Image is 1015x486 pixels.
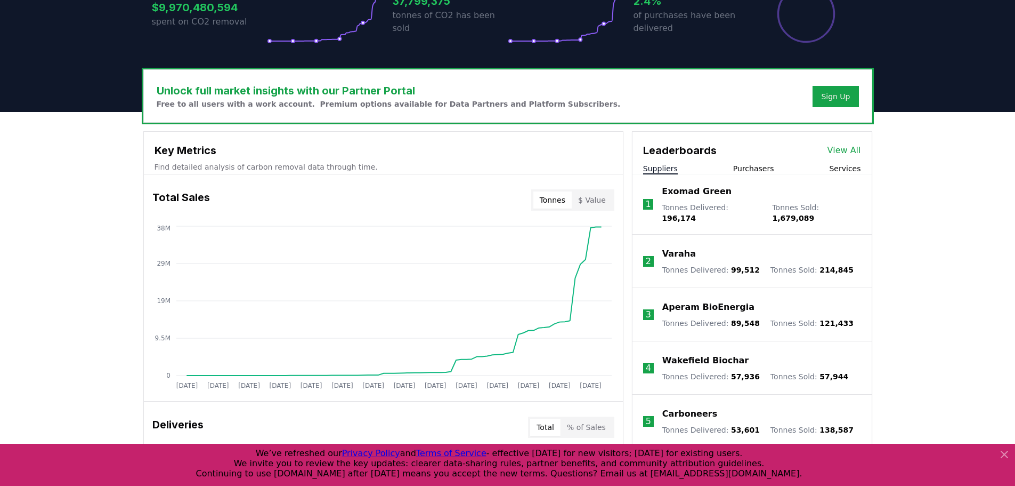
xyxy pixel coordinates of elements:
tspan: [DATE] [517,382,539,389]
tspan: 19M [157,297,170,305]
button: Purchasers [733,163,774,174]
p: Tonnes Sold : [770,371,848,382]
span: 214,845 [819,266,854,274]
h3: Deliveries [152,417,204,438]
tspan: [DATE] [269,382,291,389]
h3: Total Sales [152,189,210,211]
p: Find detailed analysis of carbon removal data through time. [155,162,612,172]
tspan: [DATE] [362,382,384,389]
p: Free to all users with a work account. Premium options available for Data Partners and Platform S... [157,99,621,109]
tspan: [DATE] [580,382,602,389]
button: Suppliers [643,163,678,174]
span: 1,679,089 [772,214,814,222]
tspan: [DATE] [393,382,415,389]
p: Tonnes Delivered : [662,318,760,329]
p: Tonnes Delivered : [662,265,760,275]
tspan: [DATE] [300,382,322,389]
p: 5 [646,415,651,428]
p: 4 [646,362,651,375]
span: 138,587 [819,426,854,434]
p: spent on CO2 removal [152,15,267,28]
p: of purchases have been delivered [634,9,749,35]
tspan: 9.5M [155,334,170,342]
tspan: [DATE] [331,382,353,389]
tspan: [DATE] [549,382,571,389]
h3: Leaderboards [643,142,717,158]
button: Services [829,163,860,174]
span: 53,601 [731,426,760,434]
p: tonnes of CO2 has been sold [393,9,508,35]
h3: Key Metrics [155,142,612,158]
tspan: [DATE] [456,382,477,389]
h3: Unlock full market insights with our Partner Portal [157,83,621,99]
span: 57,944 [819,372,848,381]
p: Tonnes Delivered : [662,425,760,435]
button: Tonnes [533,192,572,209]
a: Exomad Green [662,185,732,198]
p: Tonnes Sold : [772,202,860,224]
a: Carboneers [662,408,717,420]
p: 1 [645,198,651,211]
p: Tonnes Delivered : [662,202,761,224]
span: 121,433 [819,319,854,328]
p: Tonnes Delivered : [662,371,760,382]
a: Sign Up [821,91,850,102]
tspan: 0 [166,372,170,379]
tspan: 38M [157,225,170,232]
tspan: [DATE] [207,382,229,389]
button: % of Sales [561,419,612,436]
a: Aperam BioEnergia [662,301,754,314]
span: 57,936 [731,372,760,381]
tspan: [DATE] [176,382,198,389]
p: Tonnes Sold : [770,265,854,275]
tspan: [DATE] [238,382,260,389]
tspan: [DATE] [424,382,446,389]
p: Tonnes Sold : [770,425,854,435]
span: 196,174 [662,214,696,222]
button: Total [530,419,561,436]
p: 3 [646,308,651,321]
p: Tonnes Sold : [770,318,854,329]
p: 2 [646,255,651,268]
button: Sign Up [813,86,858,107]
button: $ Value [572,192,612,209]
a: View All [827,144,861,157]
a: Wakefield Biochar [662,354,749,367]
span: 99,512 [731,266,760,274]
tspan: [DATE] [486,382,508,389]
a: Varaha [662,248,696,260]
tspan: 29M [157,260,170,267]
span: 89,548 [731,319,760,328]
